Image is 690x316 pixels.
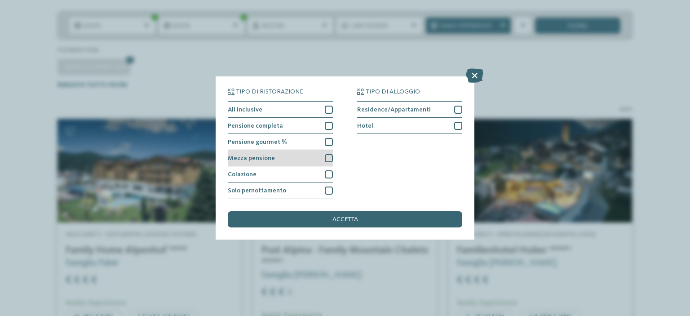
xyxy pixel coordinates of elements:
[357,123,373,129] span: Hotel
[228,155,275,161] span: Mezza pensione
[236,89,303,95] span: Tipo di ristorazione
[228,139,287,145] span: Pensione gourmet ¾
[332,216,358,223] span: accetta
[228,107,262,113] span: All inclusive
[228,187,286,194] span: Solo pernottamento
[228,123,283,129] span: Pensione completa
[366,89,420,95] span: Tipo di alloggio
[228,171,257,178] span: Colazione
[357,107,431,113] span: Residence/Appartamenti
